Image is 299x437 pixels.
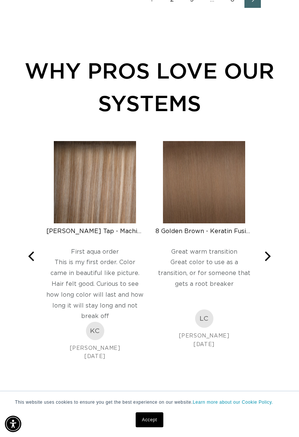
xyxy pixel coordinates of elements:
div: [PERSON_NAME] [46,344,144,352]
button: Previous [24,248,40,265]
img: Katie C. Profile Picture [86,322,104,340]
div: Great warm transition [155,248,253,256]
img: Victoria Root Tap - Machine Weft [54,141,136,223]
div: [PERSON_NAME] [155,332,253,340]
button: Next [259,248,275,265]
div: First aqua order [46,248,144,256]
div: Accessibility Menu [5,416,21,432]
a: Learn more about our Cookie Policy. [193,400,273,405]
a: [PERSON_NAME] Tap - Machine Weft [46,220,144,235]
div: LC [195,309,213,328]
div: KC [86,322,104,340]
div: [DATE] [46,352,144,361]
p: This website uses cookies to ensure you get the best experience on our website. [15,399,284,406]
div: [PERSON_NAME] Tap - Machine Weft [46,227,144,235]
iframe: Chat Widget [262,401,299,437]
div: [DATE] [155,340,253,349]
div: This is my first order. Color came in beautiful like picture. Hair felt good. Curious to see how ... [46,257,144,322]
a: Accept [136,412,163,427]
img: Laura C. Profile Picture [195,309,213,328]
div: WHY PROS LOVE OUR SYSTEMS [24,54,275,119]
div: Great color to use as a transition, or for someone that gets a root breaker [155,257,253,309]
div: 8 Golden Brown - Keratin Fusion [155,227,253,235]
img: 8 Golden Brown - Keratin Fusion [163,141,245,223]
